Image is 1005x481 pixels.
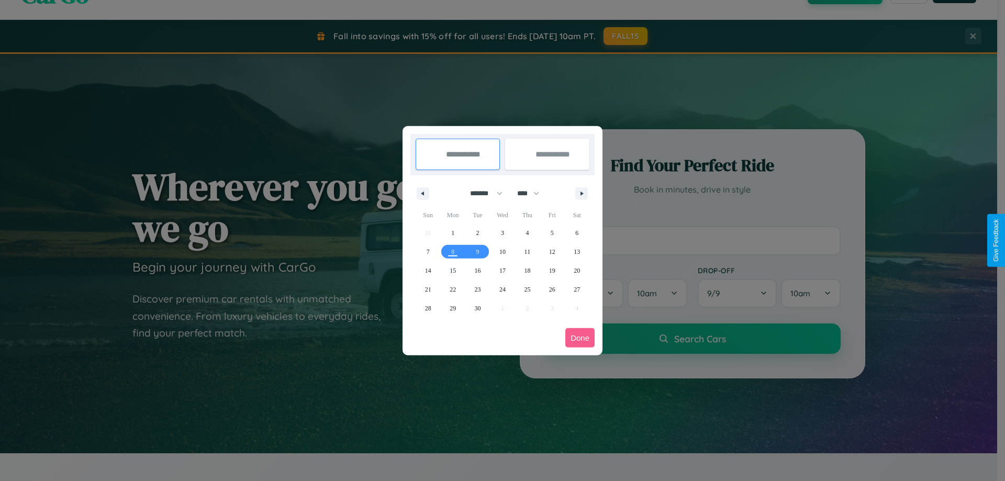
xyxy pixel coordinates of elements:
[475,299,481,318] span: 30
[416,242,440,261] button: 7
[427,242,430,261] span: 7
[425,299,431,318] span: 28
[490,223,515,242] button: 3
[574,261,580,280] span: 20
[465,207,490,223] span: Tue
[524,280,530,299] span: 25
[476,223,479,242] span: 2
[992,219,1000,262] div: Give Feedback
[574,242,580,261] span: 13
[440,223,465,242] button: 1
[450,261,456,280] span: 15
[490,242,515,261] button: 10
[551,223,554,242] span: 5
[540,223,564,242] button: 5
[465,242,490,261] button: 9
[540,280,564,299] button: 26
[565,280,589,299] button: 27
[416,299,440,318] button: 28
[549,261,555,280] span: 19
[565,223,589,242] button: 6
[465,261,490,280] button: 16
[565,207,589,223] span: Sat
[450,280,456,299] span: 22
[476,242,479,261] span: 9
[549,242,555,261] span: 12
[440,242,465,261] button: 8
[526,223,529,242] span: 4
[425,280,431,299] span: 21
[416,261,440,280] button: 14
[524,261,530,280] span: 18
[440,280,465,299] button: 22
[475,280,481,299] span: 23
[440,299,465,318] button: 29
[440,261,465,280] button: 15
[499,261,506,280] span: 17
[416,280,440,299] button: 21
[515,242,540,261] button: 11
[575,223,578,242] span: 6
[425,261,431,280] span: 14
[515,280,540,299] button: 25
[540,261,564,280] button: 19
[499,242,506,261] span: 10
[475,261,481,280] span: 16
[451,242,454,261] span: 8
[515,261,540,280] button: 18
[465,223,490,242] button: 2
[501,223,504,242] span: 3
[565,242,589,261] button: 13
[499,280,506,299] span: 24
[540,207,564,223] span: Fri
[574,280,580,299] span: 27
[565,328,595,348] button: Done
[465,280,490,299] button: 23
[490,280,515,299] button: 24
[565,261,589,280] button: 20
[450,299,456,318] span: 29
[465,299,490,318] button: 30
[515,223,540,242] button: 4
[416,207,440,223] span: Sun
[549,280,555,299] span: 26
[540,242,564,261] button: 12
[451,223,454,242] span: 1
[515,207,540,223] span: Thu
[440,207,465,223] span: Mon
[524,242,531,261] span: 11
[490,207,515,223] span: Wed
[490,261,515,280] button: 17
